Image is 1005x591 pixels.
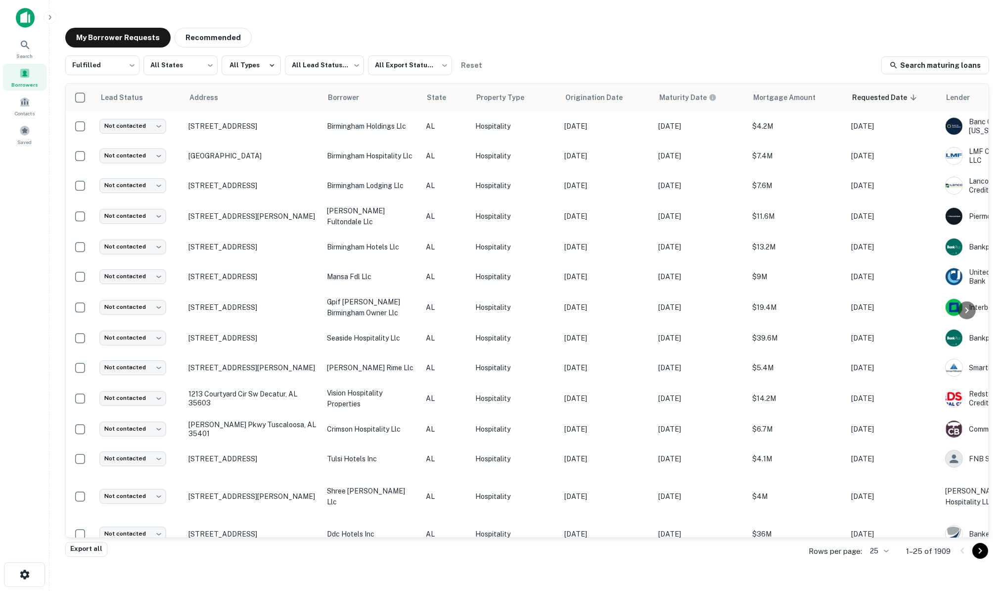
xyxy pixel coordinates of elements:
[752,211,841,222] p: $11.6M
[752,302,841,313] p: $19.4M
[752,271,841,282] p: $9M
[564,529,648,540] p: [DATE]
[946,268,962,285] img: picture
[426,529,465,540] p: AL
[475,271,554,282] p: Hospitality
[475,529,554,540] p: Hospitality
[100,92,156,103] span: Lead Status
[658,180,742,191] p: [DATE]
[99,331,166,345] div: Not contacted
[946,208,962,225] img: picture
[426,333,465,344] p: AL
[946,118,962,135] img: picture
[65,52,139,78] div: Fulfilled
[851,121,935,132] p: [DATE]
[426,150,465,161] p: AL
[328,92,372,103] span: Borrower
[188,212,317,221] p: [STREET_ADDRESS][PERSON_NAME]
[946,299,962,316] img: picture
[99,148,166,163] div: Not contacted
[851,424,935,435] p: [DATE]
[752,362,841,373] p: $5.4M
[752,180,841,191] p: $7.6M
[475,150,554,161] p: Hospitality
[99,269,166,284] div: Not contacted
[564,180,648,191] p: [DATE]
[426,362,465,373] p: AL
[3,93,46,119] div: Contacts
[946,330,962,346] img: picture
[3,64,46,91] div: Borrowers
[658,453,742,464] p: [DATE]
[972,543,988,559] button: Go to next page
[866,544,890,558] div: 25
[752,393,841,404] p: $14.2M
[564,453,648,464] p: [DATE]
[658,242,742,252] p: [DATE]
[659,92,730,103] span: Maturity dates displayed may be estimated. Please contact the lender for the most accurate maturi...
[183,84,322,111] th: Address
[11,81,38,89] span: Borrowers
[906,545,951,557] p: 1–25 of 1909
[188,363,317,372] p: [STREET_ADDRESS][PERSON_NAME]
[752,424,841,435] p: $6.7M
[94,84,183,111] th: Lead Status
[851,491,935,502] p: [DATE]
[188,243,317,251] p: [STREET_ADDRESS]
[99,360,166,375] div: Not contacted
[658,211,742,222] p: [DATE]
[946,177,962,194] img: picture
[559,84,653,111] th: Origination Date
[327,150,416,161] p: birmingham hospitality llc
[658,424,742,435] p: [DATE]
[946,526,962,542] img: picture
[3,121,46,148] a: Saved
[65,542,107,557] button: Export all
[327,121,416,132] p: birmingham holdings llc
[327,296,416,318] p: gpif [PERSON_NAME] birmingham owner llc
[188,303,317,312] p: [STREET_ADDRESS]
[564,424,648,435] p: [DATE]
[658,121,742,132] p: [DATE]
[475,180,554,191] p: Hospitality
[99,527,166,541] div: Not contacted
[188,420,317,438] p: [PERSON_NAME] Pkwy Tuscaloosa, AL 35401
[565,92,636,103] span: Origination Date
[327,388,416,409] p: vision hospitality properties
[426,302,465,313] p: AL
[747,84,846,111] th: Mortgage Amount
[946,148,962,164] img: picture
[564,491,648,502] p: [DATE]
[475,121,554,132] p: Hospitality
[752,453,841,464] p: $4.1M
[99,451,166,466] div: Not contacted
[15,109,35,117] span: Contacts
[658,302,742,313] p: [DATE]
[426,242,465,252] p: AL
[946,92,983,103] span: Lender
[188,334,317,343] p: [STREET_ADDRESS]
[475,242,554,252] p: Hospitality
[659,92,707,103] h6: Maturity Date
[956,480,1005,528] iframe: Chat Widget
[99,391,166,405] div: Not contacted
[752,491,841,502] p: $4M
[564,362,648,373] p: [DATE]
[426,271,465,282] p: AL
[188,390,317,407] p: 1213 Courtyard Cir Sw Decatur, AL 35603
[188,151,317,160] p: [GEOGRAPHIC_DATA]
[851,529,935,540] p: [DATE]
[99,300,166,314] div: Not contacted
[946,421,962,438] img: picture
[470,84,559,111] th: Property Type
[99,178,166,193] div: Not contacted
[659,92,717,103] div: Maturity dates displayed may be estimated. Please contact the lender for the most accurate maturi...
[851,242,935,252] p: [DATE]
[327,453,416,464] p: tulsi hotels inc
[564,302,648,313] p: [DATE]
[143,52,218,78] div: All States
[851,302,935,313] p: [DATE]
[99,119,166,133] div: Not contacted
[946,359,962,376] img: picture
[851,393,935,404] p: [DATE]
